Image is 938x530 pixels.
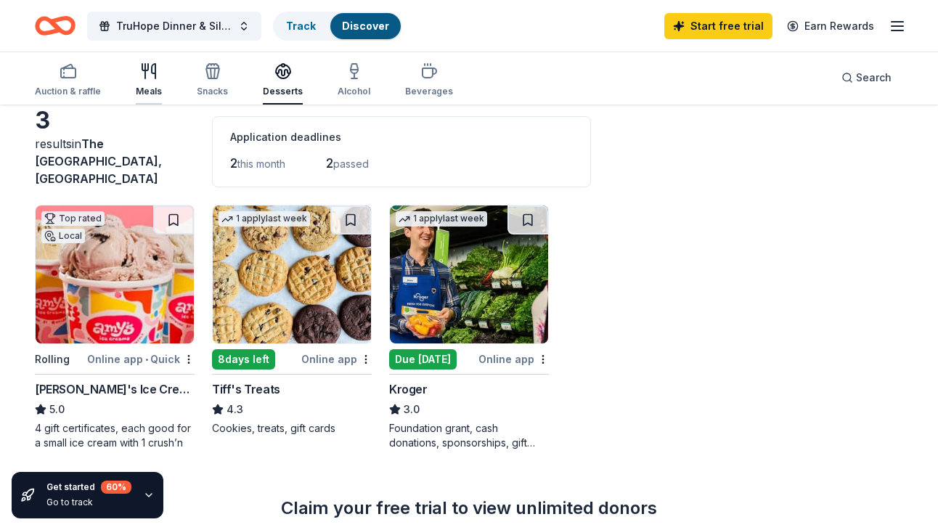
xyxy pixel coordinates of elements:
[342,20,389,32] a: Discover
[35,136,162,186] span: The [GEOGRAPHIC_DATA], [GEOGRAPHIC_DATA]
[273,12,402,41] button: TrackDiscover
[35,9,76,43] a: Home
[326,155,333,171] span: 2
[197,86,228,97] div: Snacks
[136,86,162,97] div: Meals
[49,401,65,418] span: 5.0
[46,497,131,508] div: Go to track
[390,205,548,343] img: Image for Kroger
[286,20,316,32] a: Track
[263,57,303,105] button: Desserts
[212,205,372,436] a: Image for Tiff's Treats1 applylast week8days leftOnline appTiff's Treats4.3Cookies, treats, gift ...
[227,401,243,418] span: 4.3
[338,57,370,105] button: Alcohol
[856,69,892,86] span: Search
[230,129,573,146] div: Application deadlines
[260,497,678,520] div: Claim your free trial to view unlimited donors
[212,349,275,370] div: 8 days left
[116,17,232,35] span: TruHope Dinner & Silent Auction
[41,211,105,226] div: Top rated
[389,421,549,450] div: Foundation grant, cash donations, sponsorships, gift card(s), Kroger products
[478,350,549,368] div: Online app
[35,86,101,97] div: Auction & raffle
[230,155,237,171] span: 2
[46,481,131,494] div: Get started
[404,401,420,418] span: 3.0
[35,421,195,450] div: 4 gift certificates, each good for a small ice cream with 1 crush’n
[405,86,453,97] div: Beverages
[389,205,549,450] a: Image for Kroger1 applylast weekDue [DATE]Online appKroger3.0Foundation grant, cash donations, sp...
[389,380,428,398] div: Kroger
[136,57,162,105] button: Meals
[101,481,131,494] div: 60 %
[36,205,194,343] img: Image for Amy's Ice Creams
[301,350,372,368] div: Online app
[35,205,195,450] a: Image for Amy's Ice CreamsTop ratedLocalRollingOnline app•Quick[PERSON_NAME]'s Ice Creams5.04 gif...
[35,106,195,135] div: 3
[333,158,369,170] span: passed
[664,13,772,39] a: Start free trial
[35,380,195,398] div: [PERSON_NAME]'s Ice Creams
[35,136,162,186] span: in
[396,211,487,227] div: 1 apply last week
[35,135,195,187] div: results
[145,354,148,365] span: •
[405,57,453,105] button: Beverages
[212,380,280,398] div: Tiff's Treats
[87,350,195,368] div: Online app Quick
[35,351,70,368] div: Rolling
[87,12,261,41] button: TruHope Dinner & Silent Auction
[41,229,85,243] div: Local
[219,211,310,227] div: 1 apply last week
[197,57,228,105] button: Snacks
[263,86,303,97] div: Desserts
[778,13,883,39] a: Earn Rewards
[830,63,903,92] button: Search
[213,205,371,343] img: Image for Tiff's Treats
[338,86,370,97] div: Alcohol
[389,349,457,370] div: Due [DATE]
[237,158,285,170] span: this month
[212,421,372,436] div: Cookies, treats, gift cards
[35,57,101,105] button: Auction & raffle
